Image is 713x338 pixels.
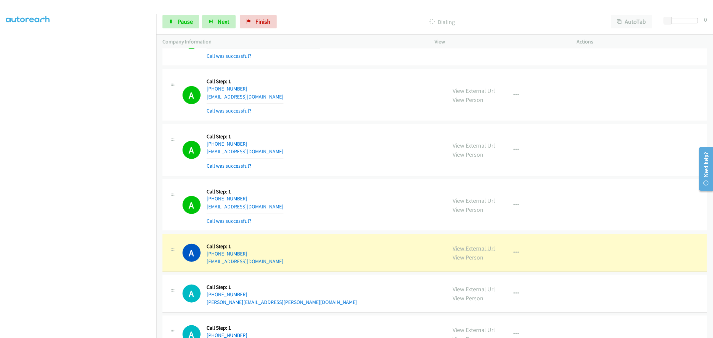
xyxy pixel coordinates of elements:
h5: Call Step: 1 [207,325,283,331]
a: View External Url [453,244,495,252]
button: Next [202,15,236,28]
h1: A [183,86,201,104]
a: View Person [453,206,484,213]
span: Pause [178,18,193,25]
a: View External Url [453,326,495,334]
h5: Call Step: 1 [207,133,283,140]
a: [EMAIL_ADDRESS][DOMAIN_NAME] [207,258,283,265]
span: Finish [255,18,270,25]
a: View External Url [453,87,495,95]
a: View Person [453,294,484,302]
a: View Person [453,96,484,104]
a: [PHONE_NUMBER] [207,141,247,147]
a: View Person [453,151,484,158]
div: The call is yet to be attempted [183,285,201,303]
a: Call was successful? [207,218,251,224]
a: View External Url [453,197,495,204]
a: [PHONE_NUMBER] [207,86,247,92]
h5: Call Step: 1 [207,284,357,291]
a: View Person [453,253,484,261]
a: Finish [240,15,277,28]
p: View [435,38,565,46]
h5: Call Step: 1 [207,243,283,250]
h1: A [183,285,201,303]
h1: A [183,196,201,214]
p: Dialing [286,17,599,26]
a: [EMAIL_ADDRESS][DOMAIN_NAME] [207,203,283,210]
a: Call was successful? [207,163,251,169]
a: Pause [162,15,199,28]
a: Call was successful? [207,108,251,114]
button: AutoTab [611,15,652,28]
a: [PHONE_NUMBER] [207,250,247,257]
iframe: Resource Center [694,142,713,195]
a: View External Url [453,285,495,293]
a: Call was successful? [207,53,251,59]
div: 0 [704,15,707,24]
h1: A [183,141,201,159]
a: View External Url [453,142,495,149]
a: [PERSON_NAME][EMAIL_ADDRESS][PERSON_NAME][DOMAIN_NAME] [207,299,357,305]
iframe: To enrich screen reader interactions, please activate Accessibility in Grammarly extension settings [6,20,156,337]
h5: Call Step: 1 [207,78,283,85]
h5: Call Step: 1 [207,188,283,195]
p: Company Information [162,38,423,46]
a: [EMAIL_ADDRESS][DOMAIN_NAME] [207,148,283,155]
p: Actions [577,38,707,46]
a: [PHONE_NUMBER] [207,195,247,202]
a: [EMAIL_ADDRESS][DOMAIN_NAME] [207,94,283,100]
a: [PHONE_NUMBER] [207,291,247,298]
span: Next [218,18,229,25]
h1: A [183,244,201,262]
